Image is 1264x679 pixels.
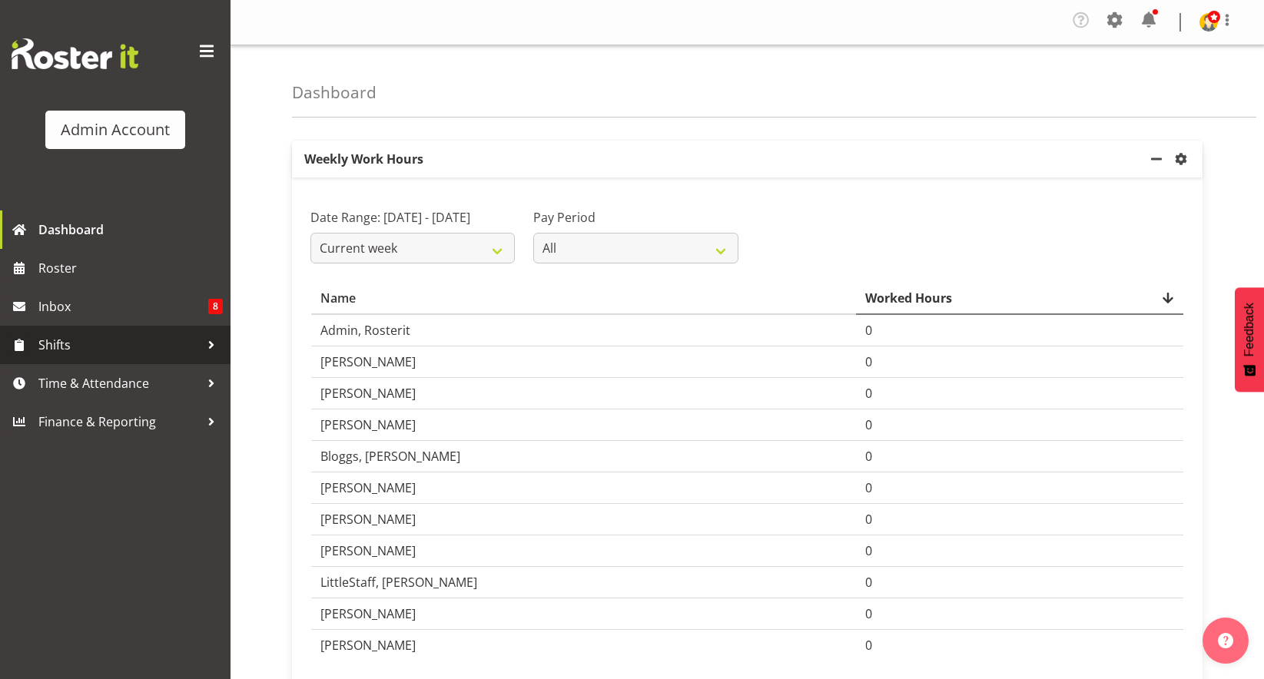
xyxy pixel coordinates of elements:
span: 0 [865,353,872,370]
td: [PERSON_NAME] [311,535,856,567]
span: Feedback [1242,303,1256,356]
h4: Dashboard [292,84,377,101]
span: Inbox [38,295,208,318]
td: [PERSON_NAME] [311,378,856,409]
td: [PERSON_NAME] [311,630,856,661]
span: 0 [865,637,872,654]
img: Rosterit website logo [12,38,138,69]
td: Admin, Rosterit [311,315,856,346]
p: Weekly Work Hours [292,141,1147,177]
a: settings [1172,150,1196,168]
td: Bloggs, [PERSON_NAME] [311,441,856,472]
span: Shifts [38,333,200,356]
td: [PERSON_NAME] [311,504,856,535]
span: 8 [208,299,223,314]
span: Time & Attendance [38,372,200,395]
span: 0 [865,605,872,622]
div: Name [320,289,847,307]
td: [PERSON_NAME] [311,598,856,630]
span: 0 [865,448,872,465]
img: help-xxl-2.png [1218,633,1233,648]
span: 0 [865,416,872,433]
span: 0 [865,542,872,559]
span: 0 [865,479,872,496]
label: Date Range: [DATE] - [DATE] [310,208,515,227]
div: Worked Hours [865,289,1174,307]
td: LittleStaff, [PERSON_NAME] [311,567,856,598]
span: 0 [865,322,872,339]
td: [PERSON_NAME] [311,472,856,504]
td: [PERSON_NAME] [311,409,856,441]
span: Finance & Reporting [38,410,200,433]
div: Admin Account [61,118,170,141]
span: 0 [865,574,872,591]
a: minimize [1147,141,1172,177]
button: Feedback - Show survey [1235,287,1264,392]
img: admin-rosteritf9cbda91fdf824d97c9d6345b1f660ea.png [1199,13,1218,31]
label: Pay Period [533,208,738,227]
span: 0 [865,385,872,402]
span: Dashboard [38,218,223,241]
span: 0 [865,511,872,528]
td: [PERSON_NAME] [311,346,856,378]
span: Roster [38,257,223,280]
